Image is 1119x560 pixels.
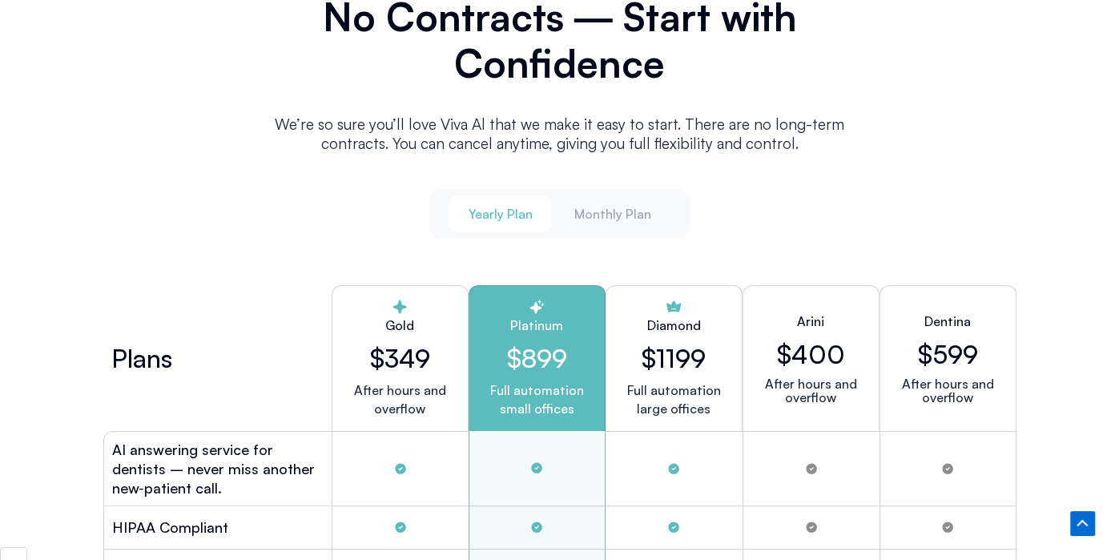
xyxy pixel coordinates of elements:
[647,316,701,335] h2: Diamond
[112,440,324,498] h2: AI answering service for dentists – never miss another new‑patient call.
[112,518,228,537] h2: HIPAA Compliant
[918,339,978,369] h2: $599
[627,381,721,418] p: Full automation large offices
[482,316,592,335] h2: Platinum
[893,377,1003,405] p: After hours and overflow
[924,312,971,331] h2: Dentina
[574,205,650,223] span: Monthly Plan
[756,377,866,405] p: After hours and overflow
[797,312,824,331] h2: Arini
[111,348,172,368] h2: Plans
[482,343,592,373] h2: $899
[482,381,592,418] p: Full automation small offices
[345,343,455,373] h2: $349
[642,343,706,373] h2: $1199
[345,381,455,418] p: After hours and overflow
[256,115,864,153] p: We’re so sure you’ll love Viva Al that we make it easy to start. There are no long-term contracts...
[468,205,532,223] span: Yearly Plan
[777,339,845,369] h2: $400
[345,316,455,335] h2: Gold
